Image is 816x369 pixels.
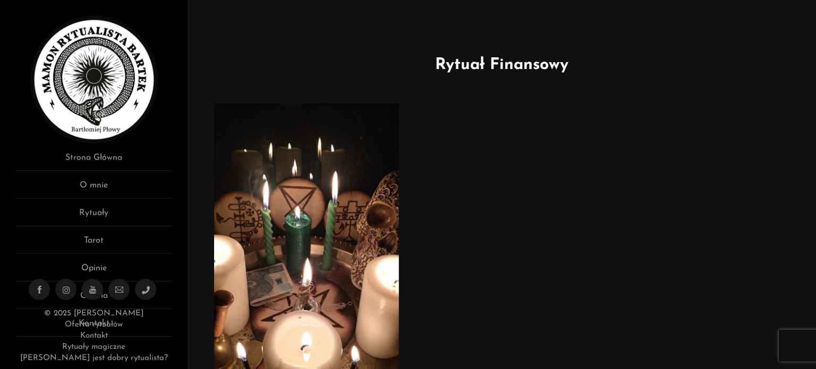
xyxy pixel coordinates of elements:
h1: Rytuał Finansowy [203,53,800,77]
a: Kontakt [80,332,108,340]
a: Oferta rytuałów [65,321,123,329]
a: Rytuały magiczne [62,343,125,351]
a: Strona Główna [16,151,172,171]
img: Rytualista Bartek [30,16,158,143]
a: O mnie [16,179,172,199]
a: [PERSON_NAME] jest dobry rytualista? [20,354,168,362]
a: Rytuały [16,207,172,226]
a: Opinie [16,262,172,281]
a: Tarot [16,234,172,254]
